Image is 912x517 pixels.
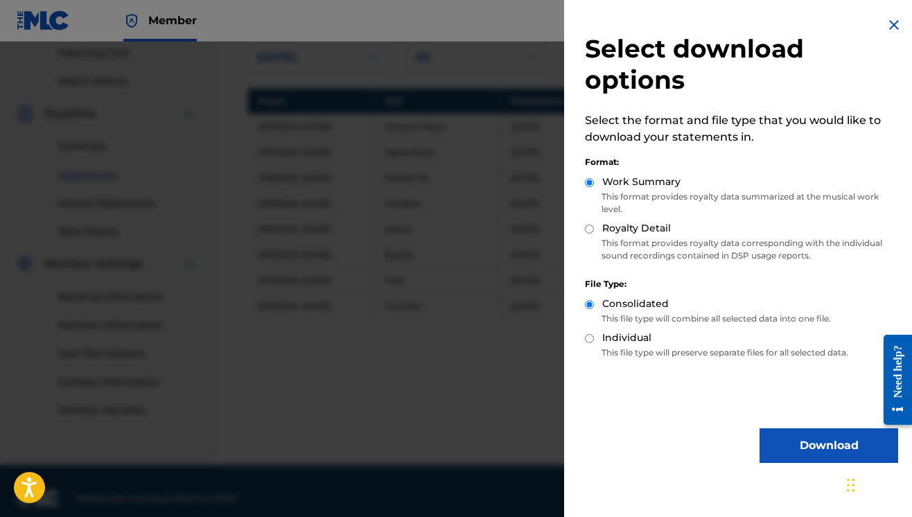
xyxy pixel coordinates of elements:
img: MLC Logo [17,10,70,30]
p: This format provides royalty data summarized at the musical work level. [585,191,898,216]
button: Download [760,428,898,463]
div: Format: [585,156,898,168]
iframe: Resource Center [873,324,912,435]
label: Individual [602,331,651,345]
label: Work Summary [602,175,681,189]
div: File Type: [585,278,898,290]
p: This file type will preserve separate files for all selected data. [585,347,898,359]
div: Drag [847,464,855,506]
p: Select the format and file type that you would like to download your statements in. [585,112,898,146]
iframe: Chat Widget [843,450,912,517]
p: This file type will combine all selected data into one file. [585,313,898,325]
h2: Select download options [585,33,898,96]
img: Top Rightsholder [123,12,140,29]
p: This format provides royalty data corresponding with the individual sound recordings contained in... [585,237,898,262]
label: Consolidated [602,297,669,311]
span: Member [148,12,197,28]
label: Royalty Detail [602,221,671,236]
